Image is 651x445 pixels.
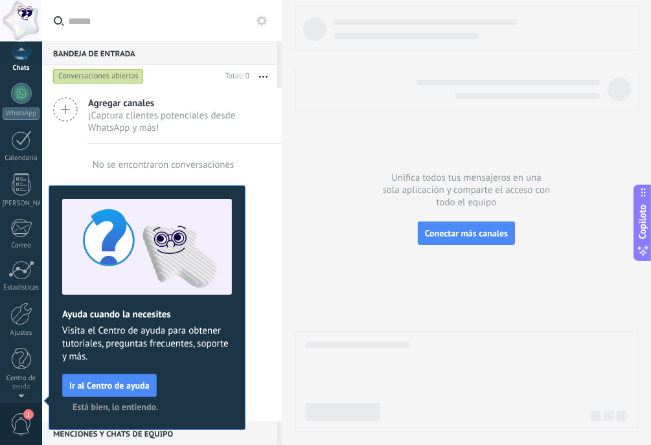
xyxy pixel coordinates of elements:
font: Total: 0 [225,71,249,81]
font: No se encontraron conversaciones [93,159,234,171]
font: Visita el Centro de ayuda para obtener tutoriales, preguntas frecuentes, soporte y más. [62,325,229,363]
font: Ayuda cuando la necesites [62,308,171,321]
button: Conectar más canales [418,222,515,245]
font: Bandeja de entrada [53,49,135,59]
button: Más [249,65,277,88]
font: [PERSON_NAME] [3,199,54,208]
font: Copiloto [637,204,649,239]
font: Centro de ayuda [6,374,36,391]
font: Agregar canales [88,97,154,109]
font: Conectar más canales [425,227,508,239]
font: Ir al Centro de ayuda [69,380,150,391]
font: Chats [12,63,29,73]
button: Está bien, lo entiendo. [67,397,164,416]
font: Conversaciones abiertas [58,71,139,81]
font: WhatsApp [6,109,36,118]
font: Correo [11,241,31,250]
font: Está bien, lo entiendo. [73,401,158,413]
font: Calendario [5,154,37,163]
font: 1 [27,410,30,418]
font: ¡Captura clientes potenciales desde WhatsApp y más! [88,109,235,134]
font: Ajustes [10,328,32,337]
font: Estadísticas [3,283,39,292]
button: Ir al Centro de ayuda [62,374,157,397]
font: Menciones y chats de equipo [53,429,173,439]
